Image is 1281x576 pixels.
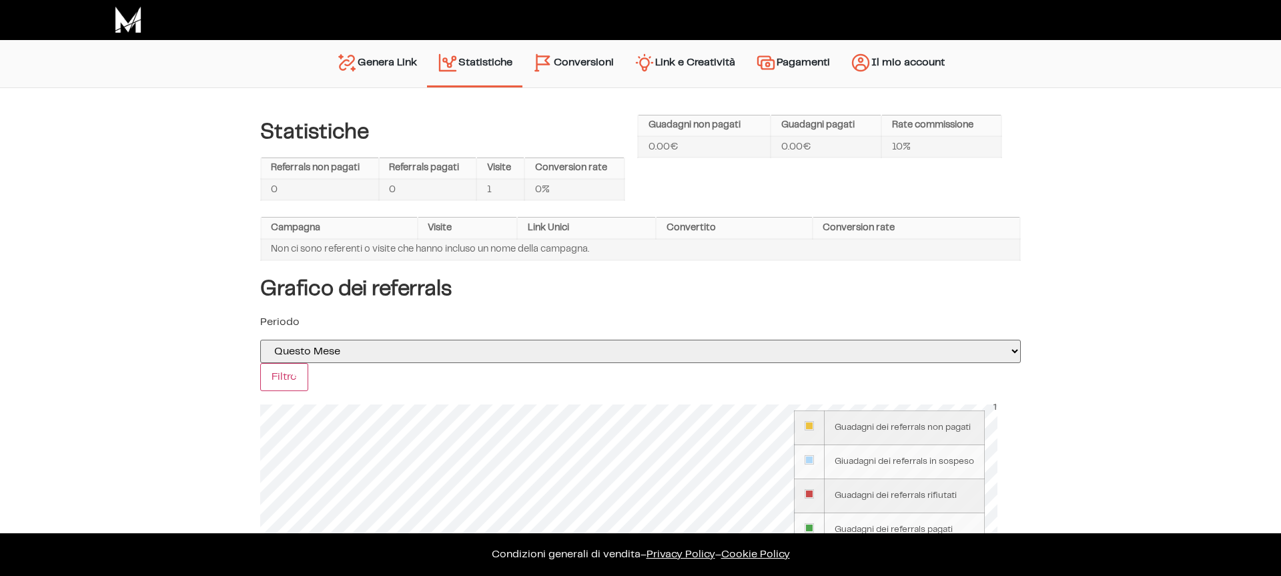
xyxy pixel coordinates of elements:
select: selected='selected' [260,340,1021,363]
a: Pagamenti [745,47,840,81]
td: Guadagni dei referrals rifiutati [824,479,984,513]
input: Filtro [260,363,308,391]
td: 0% [524,179,624,200]
td: 0 [379,179,477,200]
th: Referrals pagati [379,158,477,180]
th: Guadagni non pagati [638,115,771,137]
th: Visite [476,158,524,180]
a: Il mio account [840,47,955,81]
h4: Grafico dei referrals [260,277,1021,301]
a: Condizioni generali di vendita [492,549,640,559]
a: Statistiche [427,47,522,79]
img: payments.svg [755,52,777,73]
a: Link e Creatività [624,47,745,81]
th: Campagna [261,218,418,239]
th: Conversion rate [524,158,624,180]
nav: Menu principale [326,40,955,87]
th: Guadagni pagati [771,115,881,137]
th: Conversion rate [813,218,1020,239]
td: 0.00€ [771,136,881,158]
td: Non ci sono referenti o visite che hanno incluso un nome della campagna. [261,239,1020,260]
th: Visite [418,218,518,239]
th: Rate commissione [881,115,1001,137]
img: generate-link.svg [336,52,358,73]
a: Conversioni [522,47,624,81]
th: Referrals non pagati [261,158,379,180]
a: Privacy Policy [647,549,715,559]
td: Guadagni dei referrals non pagati [824,411,984,445]
iframe: Customerly Messenger Launcher [11,524,51,564]
th: Convertito [656,218,813,239]
a: Genera Link [326,47,427,81]
h4: Statistiche [260,120,625,144]
img: account.svg [850,52,871,73]
img: stats.svg [437,52,458,73]
img: conversion-2.svg [532,52,554,73]
td: 0.00€ [638,136,771,158]
p: – – [13,547,1268,563]
td: Guadagni dei referrals pagati [824,513,984,547]
th: Link Unici [517,218,656,239]
img: creativity.svg [634,52,655,73]
td: 1 [476,179,524,200]
p: Periodo [260,314,1021,330]
td: 10% [881,136,1001,158]
span: Cookie Policy [721,549,790,559]
td: Giuadagni dei referrals in sospeso [824,445,984,479]
td: 0 [261,179,379,200]
div: 1 [993,400,998,414]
